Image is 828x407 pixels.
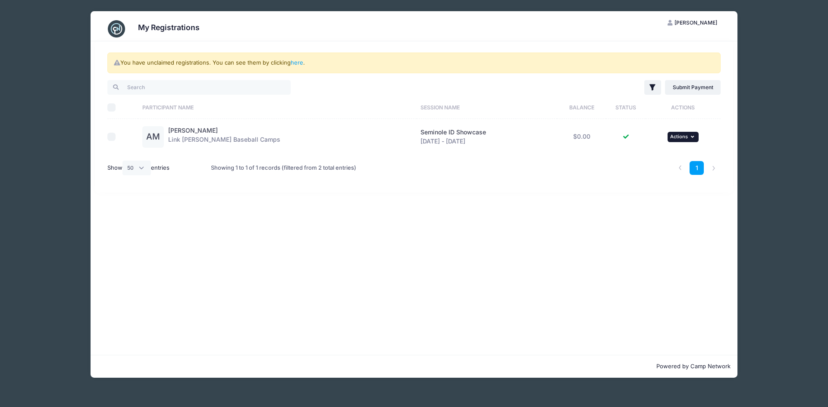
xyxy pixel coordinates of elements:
[107,96,138,119] th: Select All
[211,158,356,178] div: Showing 1 to 1 of 1 records (filtered from 2 total entries)
[606,96,645,119] th: Status: activate to sort column ascending
[138,23,200,32] h3: My Registrations
[97,362,731,371] p: Powered by Camp Network
[138,96,417,119] th: Participant Name: activate to sort column ascending
[420,128,486,136] span: Seminole ID Showcase
[168,127,218,134] a: [PERSON_NAME]
[122,161,151,175] select: Showentries
[665,80,721,95] a: Submit Payment
[417,96,557,119] th: Session Name: activate to sort column ascending
[668,132,699,142] button: Actions
[670,134,688,140] span: Actions
[557,96,606,119] th: Balance: activate to sort column ascending
[646,96,721,119] th: Actions: activate to sort column ascending
[142,134,164,141] a: AM
[108,20,125,37] img: CampNetwork
[420,128,553,146] div: [DATE] - [DATE]
[291,59,303,66] a: here
[168,126,280,148] div: Link [PERSON_NAME] Baseball Camps
[660,16,725,30] button: [PERSON_NAME]
[690,161,704,175] a: 1
[674,19,717,26] span: [PERSON_NAME]
[107,80,291,95] input: Search
[107,161,169,175] label: Show entries
[142,126,164,148] div: AM
[557,119,606,155] td: $0.00
[107,53,721,73] div: You have unclaimed registrations. You can see them by clicking .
